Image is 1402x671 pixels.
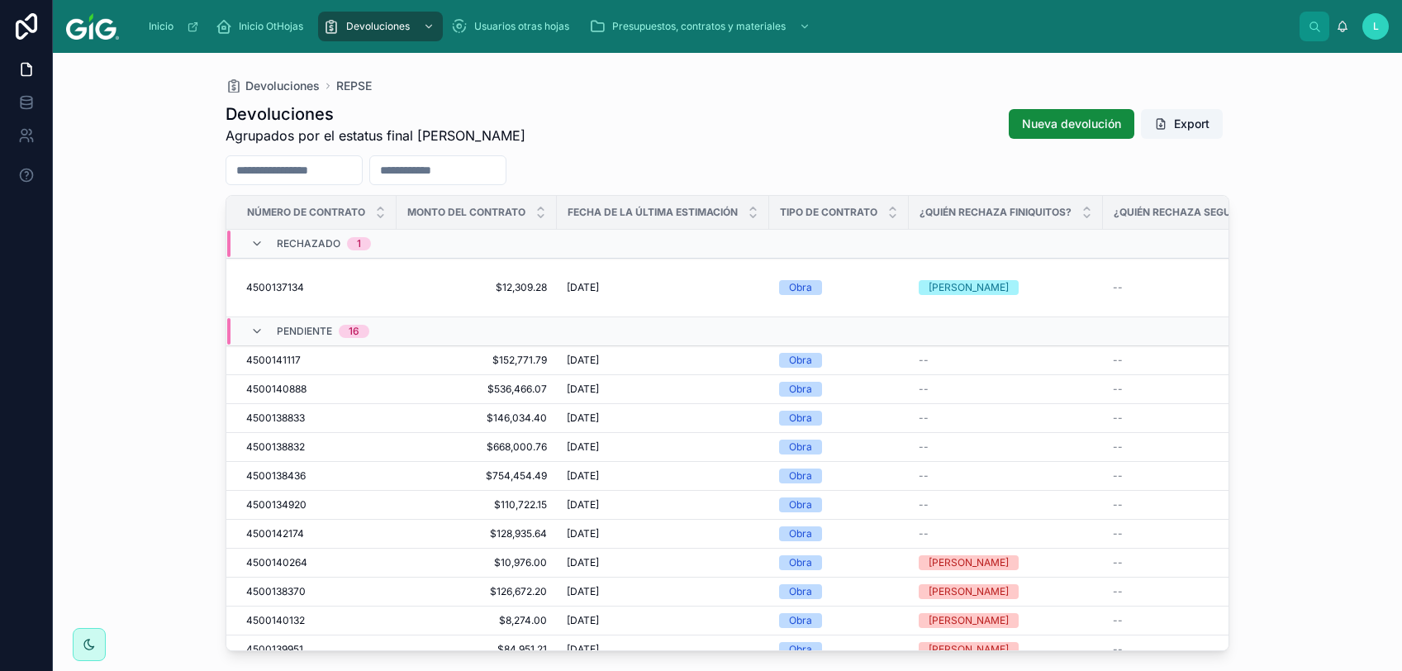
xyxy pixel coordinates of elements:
[246,281,387,294] a: 4500137134
[1113,614,1328,627] a: --
[1113,585,1123,598] span: --
[789,555,812,570] div: Obra
[567,440,759,454] a: [DATE]
[919,555,1093,570] a: [PERSON_NAME]
[568,206,738,219] span: Fecha de la última estimación
[1113,498,1328,512] a: --
[246,614,305,627] span: 4500140132
[789,280,812,295] div: Obra
[246,383,387,396] a: 4500140888
[406,354,547,367] a: $152,771.79
[779,584,899,599] a: Obra
[1114,206,1307,219] span: ¿Quién rechaza Seguridad Social?
[779,497,899,512] a: Obra
[789,497,812,512] div: Obra
[789,584,812,599] div: Obra
[1113,440,1328,454] a: --
[567,614,599,627] span: [DATE]
[567,383,599,396] span: [DATE]
[919,440,1093,454] a: --
[246,556,387,569] a: 4500140264
[919,498,929,512] span: --
[246,412,305,425] span: 4500138833
[567,412,599,425] span: [DATE]
[1373,20,1379,33] span: L
[357,237,361,250] div: 1
[567,281,759,294] a: [DATE]
[789,382,812,397] div: Obra
[149,20,173,33] span: Inicio
[567,585,599,598] span: [DATE]
[779,613,899,628] a: Obra
[246,383,307,396] span: 4500140888
[406,440,547,454] a: $668,000.76
[247,206,365,219] span: Número de contrato
[474,20,569,33] span: Usuarios otras hojas
[919,584,1093,599] a: [PERSON_NAME]
[567,527,599,540] span: [DATE]
[789,440,812,454] div: Obra
[1113,412,1328,425] a: --
[567,383,759,396] a: [DATE]
[920,206,1072,219] span: ¿Quién rechaza Finiquitos?
[1113,383,1328,396] a: --
[1113,527,1123,540] span: --
[929,613,1009,628] div: [PERSON_NAME]
[779,555,899,570] a: Obra
[211,12,315,41] a: Inicio OtHojas
[919,642,1093,657] a: [PERSON_NAME]
[779,280,899,295] a: Obra
[246,643,303,656] span: 4500139951
[1022,116,1121,132] span: Nueva devolución
[406,585,547,598] a: $126,672.20
[789,526,812,541] div: Obra
[226,126,525,145] span: Agrupados por el estatus final [PERSON_NAME]
[406,412,547,425] a: $146,034.40
[407,206,525,219] span: Monto del contrato
[789,411,812,426] div: Obra
[919,383,929,396] span: --
[919,469,929,483] span: --
[789,613,812,628] div: Obra
[246,281,304,294] span: 4500137134
[789,469,812,483] div: Obra
[929,280,1009,295] div: [PERSON_NAME]
[246,498,387,512] a: 4500134920
[567,498,599,512] span: [DATE]
[1113,585,1328,598] a: --
[406,643,547,656] span: $84,951.21
[779,526,899,541] a: Obra
[789,353,812,368] div: Obra
[318,12,443,41] a: Devoluciones
[779,440,899,454] a: Obra
[246,354,301,367] span: 4500141117
[567,412,759,425] a: [DATE]
[246,498,307,512] span: 4500134920
[1113,354,1328,367] a: --
[246,354,387,367] a: 4500141117
[789,642,812,657] div: Obra
[1113,281,1123,294] span: --
[406,614,547,627] a: $8,274.00
[919,498,1093,512] a: --
[336,78,372,94] a: REPSE
[567,643,599,656] span: [DATE]
[919,412,1093,425] a: --
[1113,643,1328,656] a: --
[584,12,819,41] a: Presupuestos, contratos y materiales
[567,440,599,454] span: [DATE]
[919,440,929,454] span: --
[1113,383,1123,396] span: --
[245,78,320,94] span: Devoluciones
[406,281,547,294] span: $12,309.28
[919,354,929,367] span: --
[919,527,1093,540] a: --
[246,440,387,454] a: 4500138832
[1113,440,1123,454] span: --
[1113,527,1328,540] a: --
